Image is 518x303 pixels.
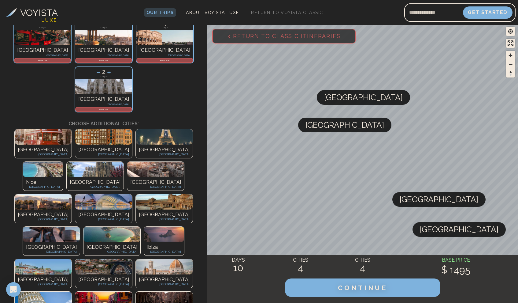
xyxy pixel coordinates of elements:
[23,162,63,177] img: Photo of undefined
[207,24,518,303] canvas: Map
[506,39,515,48] button: Enter fullscreen
[146,10,174,15] span: Our Trips
[338,284,387,292] span: CONTINUE
[139,282,190,286] p: [GEOGRAPHIC_DATA]
[15,259,72,275] img: Photo of undefined
[20,6,58,20] h3: VOYISTA
[18,282,68,286] p: [GEOGRAPHIC_DATA]
[207,256,269,264] h4: DAYS
[136,30,193,45] img: Photo of rome
[78,146,129,153] p: [GEOGRAPHIC_DATA]
[249,8,325,17] a: Return to Voyista Classic
[183,8,241,17] a: About Voyista Luxe
[139,54,190,56] p: [GEOGRAPHIC_DATA]
[285,286,440,291] a: CONTINUE
[78,276,129,283] p: [GEOGRAPHIC_DATA]
[17,54,68,56] p: [GEOGRAPHIC_DATA]
[75,75,132,78] p: days
[394,256,518,264] h4: BASE PRICE
[75,129,132,145] img: Photo of undefined
[269,262,331,273] h2: 4
[130,184,181,189] p: [GEOGRAPHIC_DATA]
[251,10,323,15] span: Return to Voyista Classic
[400,192,478,207] span: [GEOGRAPHIC_DATA]
[102,68,105,75] span: 2
[78,282,129,286] p: [GEOGRAPHIC_DATA]
[78,103,129,105] p: [GEOGRAPHIC_DATA]
[75,259,132,275] img: Photo of undefined
[285,278,440,297] button: CONTINUE
[67,162,124,177] img: Photo of undefined
[6,6,58,20] a: VOYISTA
[26,244,77,251] p: [GEOGRAPHIC_DATA]
[6,8,17,17] img: Voyista Logo
[78,217,129,222] p: [GEOGRAPHIC_DATA]
[78,54,129,56] p: [GEOGRAPHIC_DATA]
[163,19,167,26] span: 4
[136,26,193,29] p: days
[137,59,193,62] p: REMOVE
[23,227,80,242] img: Photo of undefined
[136,129,193,145] img: Photo of undefined
[6,282,21,297] div: Open Intercom Messenger
[218,23,350,49] span: < Return to Classic Itineraries
[15,194,72,210] img: Photo of undefined
[18,217,68,222] p: [GEOGRAPHIC_DATA]
[139,276,190,283] p: [GEOGRAPHIC_DATA]
[18,146,68,153] p: [GEOGRAPHIC_DATA]
[136,259,193,275] img: Photo of undefined
[212,29,356,44] button: < Return to Classic Itineraries
[18,276,68,283] p: [GEOGRAPHIC_DATA]
[207,262,269,273] h2: 10
[87,244,137,251] p: [GEOGRAPHIC_DATA]
[144,227,184,242] img: Photo of undefined
[18,211,68,218] p: [GEOGRAPHIC_DATA]
[17,47,68,54] p: [GEOGRAPHIC_DATA]
[78,47,129,54] p: [GEOGRAPHIC_DATA]
[26,179,60,186] p: Nice
[76,59,131,62] p: REMOVE
[269,256,331,264] h4: CITIES
[394,264,518,275] h2: $ 1495
[463,6,512,19] button: Get Started
[147,244,181,251] p: Ibiza
[75,194,132,210] img: Photo of undefined
[75,79,132,94] img: Photo of milan
[78,96,129,103] p: [GEOGRAPHIC_DATA]
[26,184,60,189] p: [GEOGRAPHIC_DATA]
[420,222,498,237] span: [GEOGRAPHIC_DATA]
[18,152,68,157] p: [GEOGRAPHIC_DATA]
[139,47,190,54] p: [GEOGRAPHIC_DATA]
[139,217,190,222] p: [GEOGRAPHIC_DATA]
[139,152,190,157] p: [GEOGRAPHIC_DATA]
[75,26,132,29] p: days
[139,211,190,218] p: [GEOGRAPHIC_DATA]
[14,26,71,29] p: days
[87,249,137,254] p: [GEOGRAPHIC_DATA]
[147,249,181,254] p: [GEOGRAPHIC_DATA]
[70,184,120,189] p: [GEOGRAPHIC_DATA]
[506,27,515,36] span: Find my location
[15,129,72,145] img: Photo of undefined
[15,59,70,62] p: REMOVE
[75,30,132,45] img: Photo of edinburgh
[76,108,131,111] p: REMOVE
[506,60,515,69] button: Zoom out
[324,90,403,105] span: [GEOGRAPHIC_DATA]
[83,227,140,242] img: Photo of undefined
[70,179,120,186] p: [GEOGRAPHIC_DATA]
[78,211,129,218] p: [GEOGRAPHIC_DATA]
[506,51,515,60] button: Zoom in
[26,249,77,254] p: [GEOGRAPHIC_DATA]
[139,146,190,153] p: [GEOGRAPHIC_DATA]
[331,256,394,264] h4: CITIES
[42,17,57,24] h4: L U X E
[506,69,515,78] span: Reset bearing to north
[5,114,203,127] h3: Choose additional cities:
[136,194,193,210] img: Photo of undefined
[14,30,71,45] img: Photo of dublin
[130,179,181,186] p: [GEOGRAPHIC_DATA]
